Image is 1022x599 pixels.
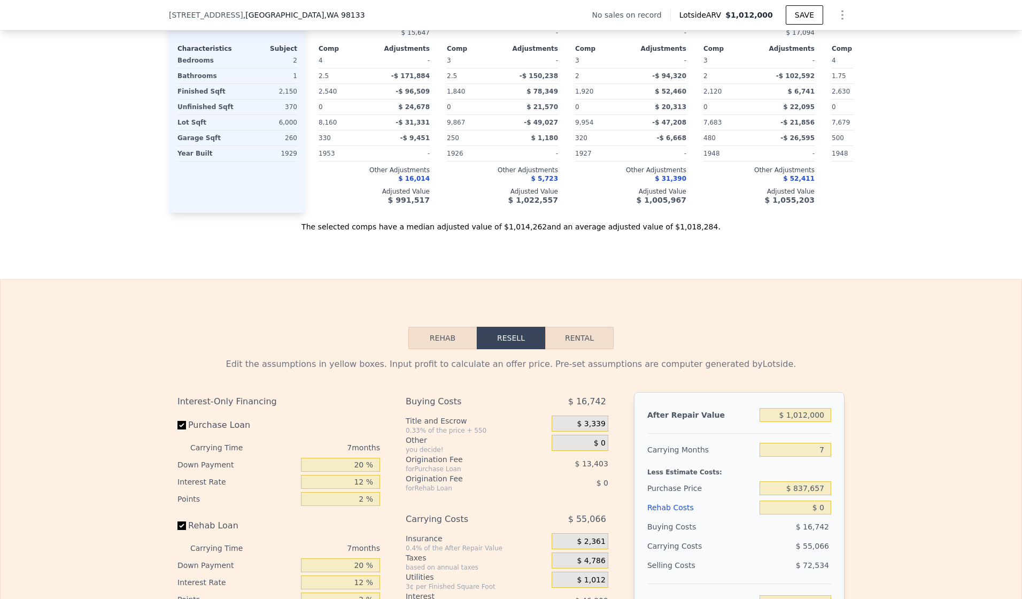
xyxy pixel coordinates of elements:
div: 0.4% of the After Repair Value [406,544,547,552]
div: - [633,53,686,68]
div: Buying Costs [406,392,525,411]
div: Adjustments [631,44,686,53]
div: Unfinished Sqft [177,99,235,114]
label: Purchase Loan [177,416,297,435]
button: Resell [477,327,545,349]
div: Other Adjustments [832,166,943,174]
span: $ 31,390 [655,175,686,182]
span: $ 16,014 [398,175,430,182]
span: -$ 6,668 [657,134,686,142]
div: 1926 [447,146,500,161]
div: - [575,25,686,40]
div: Insurance [406,533,547,544]
span: $ 24,678 [398,103,430,111]
div: Adjustments [502,44,558,53]
span: 0 [703,103,708,111]
div: - [761,53,815,68]
div: - [761,146,815,161]
span: $ 5,723 [531,175,558,182]
div: Points [177,490,297,508]
div: Comp [575,44,631,53]
div: Buying Costs [647,517,755,536]
div: 1927 [575,146,629,161]
span: $ 3,339 [577,419,605,429]
span: 3 [447,57,451,64]
div: Other [406,435,547,446]
div: 2,150 [239,84,297,99]
div: Characteristics [177,44,237,53]
button: Rental [545,327,614,349]
span: -$ 31,331 [396,119,430,126]
div: Carrying Time [190,439,260,456]
span: 3 [703,57,708,64]
span: $ 52,411 [783,175,815,182]
span: 9,867 [447,119,465,126]
div: - [633,146,686,161]
div: 2 [239,53,297,68]
div: Other Adjustments [703,166,815,174]
span: 2,120 [703,88,722,95]
div: 1953 [319,146,372,161]
div: Rehab Costs [647,498,755,517]
div: Less Estimate Costs: [647,459,831,479]
input: Rehab Loan [177,521,186,530]
div: you decide! [406,446,547,454]
span: $ 16,742 [568,392,606,411]
div: Bedrooms [177,53,235,68]
span: $ 1,012 [577,575,605,585]
div: Utilities [406,572,547,582]
div: No sales on record [592,10,670,20]
div: - [505,146,558,161]
span: -$ 21,856 [780,119,815,126]
span: $ 6,741 [788,88,815,95]
div: Garage Sqft [177,130,235,145]
div: 1 [239,68,297,83]
span: 0 [319,103,323,111]
span: $ 0 [597,479,608,487]
div: 7 months [264,540,380,557]
span: 4 [319,57,323,64]
span: 250 [447,134,459,142]
div: The selected comps have a median adjusted value of $1,014,262 and an average adjusted value of $1... [169,213,853,232]
span: $1,012,000 [725,11,773,19]
div: 2.5 [447,68,500,83]
div: 1948 [832,146,885,161]
div: 7 months [264,439,380,456]
span: $ 1,022,557 [508,196,558,204]
span: $ 13,403 [575,459,608,468]
div: 2 [575,68,629,83]
div: Carrying Costs [647,536,714,556]
span: 7,679 [832,119,850,126]
div: Interest Rate [177,473,297,490]
div: - [505,53,558,68]
span: 480 [703,134,716,142]
span: $ 55,066 [796,542,829,550]
div: Taxes [406,552,547,563]
span: 2,630 [832,88,850,95]
div: Adjusted Value [447,187,558,196]
div: Comp [447,44,502,53]
div: Adjustments [759,44,815,53]
div: Finished Sqft [177,84,235,99]
span: -$ 9,451 [400,134,430,142]
span: $ 15,647 [401,29,430,36]
div: 1948 [703,146,757,161]
div: Adjusted Value [319,187,430,196]
div: Adjustments [374,44,430,53]
span: 0 [447,103,451,111]
span: $ 1,180 [531,134,558,142]
span: $ 21,570 [527,103,558,111]
div: Adjusted Value [832,187,943,196]
div: - [447,25,558,40]
span: 1,840 [447,88,465,95]
span: -$ 171,884 [391,72,430,80]
span: -$ 96,509 [396,88,430,95]
span: 320 [575,134,587,142]
span: $ 0 [594,439,606,448]
div: Comp [832,44,887,53]
span: -$ 26,595 [780,134,815,142]
div: Origination Fee [406,473,525,484]
div: 2.5 [319,68,372,83]
span: $ 2,361 [577,537,605,547]
span: $ 20,313 [655,103,686,111]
